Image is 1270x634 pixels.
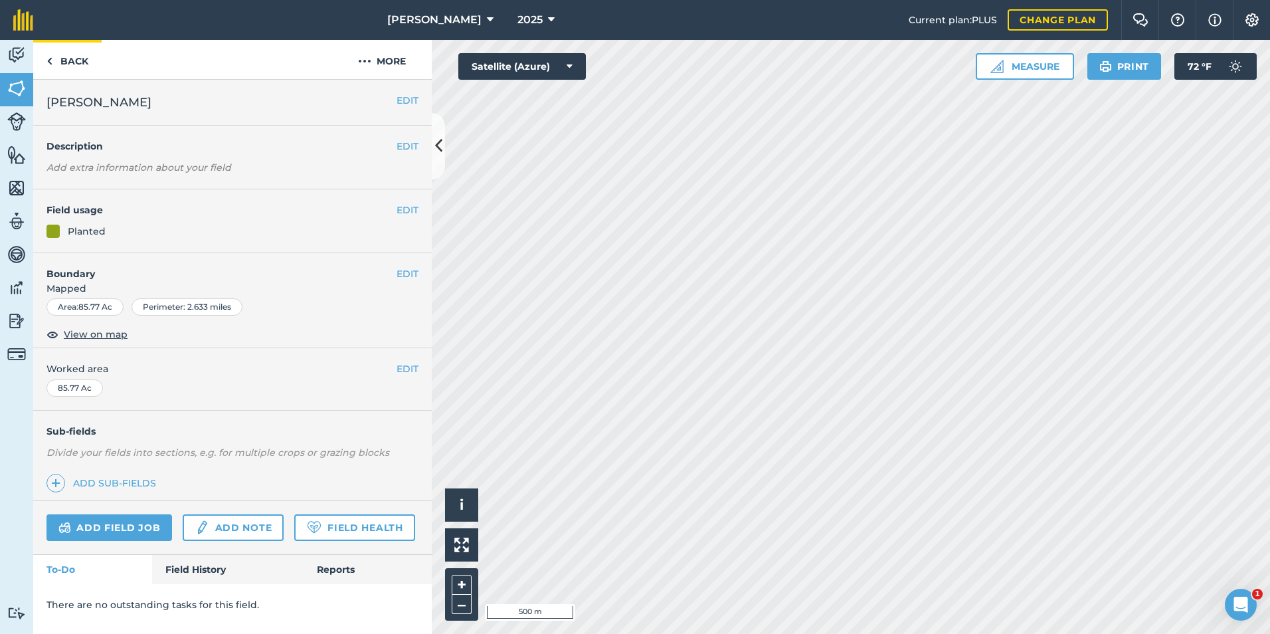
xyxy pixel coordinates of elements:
img: svg+xml;base64,PD94bWwgdmVyc2lvbj0iMS4wIiBlbmNvZGluZz0idXRmLTgiPz4KPCEtLSBHZW5lcmF0b3I6IEFkb2JlIE... [7,345,26,364]
iframe: Intercom live chat [1225,589,1257,621]
img: svg+xml;base64,PD94bWwgdmVyc2lvbj0iMS4wIiBlbmNvZGluZz0idXRmLTgiPz4KPCEtLSBHZW5lcmF0b3I6IEFkb2JlIE... [7,45,26,65]
h4: Sub-fields [33,424,432,439]
h4: Boundary [33,253,397,281]
img: svg+xml;base64,PHN2ZyB4bWxucz0iaHR0cDovL3d3dy53My5vcmcvMjAwMC9zdmciIHdpZHRoPSI1NiIgaGVpZ2h0PSI2MC... [7,145,26,165]
img: svg+xml;base64,PD94bWwgdmVyc2lvbj0iMS4wIiBlbmNvZGluZz0idXRmLTgiPz4KPCEtLSBHZW5lcmF0b3I6IEFkb2JlIE... [7,311,26,331]
img: Two speech bubbles overlapping with the left bubble in the forefront [1133,13,1148,27]
h4: Field usage [46,203,397,217]
img: svg+xml;base64,PHN2ZyB4bWxucz0iaHR0cDovL3d3dy53My5vcmcvMjAwMC9zdmciIHdpZHRoPSI1NiIgaGVpZ2h0PSI2MC... [7,78,26,98]
button: Satellite (Azure) [458,53,586,80]
img: svg+xml;base64,PD94bWwgdmVyc2lvbj0iMS4wIiBlbmNvZGluZz0idXRmLTgiPz4KPCEtLSBHZW5lcmF0b3I6IEFkb2JlIE... [1222,53,1249,80]
button: EDIT [397,362,418,376]
span: Worked area [46,362,418,376]
img: svg+xml;base64,PD94bWwgdmVyc2lvbj0iMS4wIiBlbmNvZGluZz0idXRmLTgiPz4KPCEtLSBHZW5lcmF0b3I6IEFkb2JlIE... [7,211,26,231]
div: Planted [68,224,106,239]
button: + [452,575,472,595]
button: EDIT [397,139,418,154]
div: Perimeter : 2.633 miles [132,298,242,316]
button: More [332,40,432,79]
img: svg+xml;base64,PHN2ZyB4bWxucz0iaHR0cDovL3d3dy53My5vcmcvMjAwMC9zdmciIHdpZHRoPSIxNyIgaGVpZ2h0PSIxNy... [1208,12,1222,28]
button: 72 °F [1174,53,1257,80]
img: svg+xml;base64,PHN2ZyB4bWxucz0iaHR0cDovL3d3dy53My5vcmcvMjAwMC9zdmciIHdpZHRoPSI5IiBoZWlnaHQ9IjI0Ii... [46,53,52,69]
em: Add extra information about your field [46,161,231,173]
span: i [460,496,464,513]
img: svg+xml;base64,PD94bWwgdmVyc2lvbj0iMS4wIiBlbmNvZGluZz0idXRmLTgiPz4KPCEtLSBHZW5lcmF0b3I6IEFkb2JlIE... [7,607,26,619]
img: svg+xml;base64,PHN2ZyB4bWxucz0iaHR0cDovL3d3dy53My5vcmcvMjAwMC9zdmciIHdpZHRoPSIyMCIgaGVpZ2h0PSIyNC... [358,53,371,69]
span: 1 [1252,589,1263,599]
img: svg+xml;base64,PD94bWwgdmVyc2lvbj0iMS4wIiBlbmNvZGluZz0idXRmLTgiPz4KPCEtLSBHZW5lcmF0b3I6IEFkb2JlIE... [7,245,26,264]
a: Field History [152,555,303,584]
a: To-Do [33,555,152,584]
span: [PERSON_NAME] [46,93,151,112]
a: Reports [304,555,432,584]
span: Mapped [33,281,432,296]
img: Four arrows, one pointing top left, one top right, one bottom right and the last bottom left [454,538,469,552]
span: View on map [64,327,128,342]
span: 2025 [517,12,543,28]
img: svg+xml;base64,PHN2ZyB4bWxucz0iaHR0cDovL3d3dy53My5vcmcvMjAwMC9zdmciIHdpZHRoPSIxNCIgaGVpZ2h0PSIyNC... [51,475,60,491]
img: svg+xml;base64,PHN2ZyB4bWxucz0iaHR0cDovL3d3dy53My5vcmcvMjAwMC9zdmciIHdpZHRoPSIxOCIgaGVpZ2h0PSIyNC... [46,326,58,342]
img: A question mark icon [1170,13,1186,27]
a: Back [33,40,102,79]
button: i [445,488,478,522]
img: svg+xml;base64,PHN2ZyB4bWxucz0iaHR0cDovL3d3dy53My5vcmcvMjAwMC9zdmciIHdpZHRoPSI1NiIgaGVpZ2h0PSI2MC... [7,178,26,198]
a: Add note [183,514,284,541]
img: Ruler icon [990,60,1004,73]
span: 72 ° F [1188,53,1212,80]
div: Area : 85.77 Ac [46,298,124,316]
button: Measure [976,53,1074,80]
button: View on map [46,326,128,342]
button: EDIT [397,266,418,281]
img: A cog icon [1244,13,1260,27]
img: fieldmargin Logo [13,9,33,31]
em: Divide your fields into sections, e.g. for multiple crops or grazing blocks [46,447,389,459]
a: Add field job [46,514,172,541]
button: EDIT [397,203,418,217]
span: Current plan : PLUS [909,13,997,27]
h4: Description [46,139,418,154]
img: svg+xml;base64,PD94bWwgdmVyc2lvbj0iMS4wIiBlbmNvZGluZz0idXRmLTgiPz4KPCEtLSBHZW5lcmF0b3I6IEFkb2JlIE... [7,112,26,131]
a: Change plan [1008,9,1108,31]
img: svg+xml;base64,PD94bWwgdmVyc2lvbj0iMS4wIiBlbmNvZGluZz0idXRmLTgiPz4KPCEtLSBHZW5lcmF0b3I6IEFkb2JlIE... [7,278,26,298]
img: svg+xml;base64,PD94bWwgdmVyc2lvbj0iMS4wIiBlbmNvZGluZz0idXRmLTgiPz4KPCEtLSBHZW5lcmF0b3I6IEFkb2JlIE... [58,520,71,536]
button: – [452,595,472,614]
img: svg+xml;base64,PHN2ZyB4bWxucz0iaHR0cDovL3d3dy53My5vcmcvMjAwMC9zdmciIHdpZHRoPSIxOSIgaGVpZ2h0PSIyNC... [1099,58,1112,74]
button: EDIT [397,93,418,108]
p: There are no outstanding tasks for this field. [46,597,418,612]
span: [PERSON_NAME] [387,12,482,28]
button: Print [1087,53,1162,80]
a: Field Health [294,514,414,541]
a: Add sub-fields [46,474,161,492]
img: svg+xml;base64,PD94bWwgdmVyc2lvbj0iMS4wIiBlbmNvZGluZz0idXRmLTgiPz4KPCEtLSBHZW5lcmF0b3I6IEFkb2JlIE... [195,520,209,536]
div: 85.77 Ac [46,379,103,397]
